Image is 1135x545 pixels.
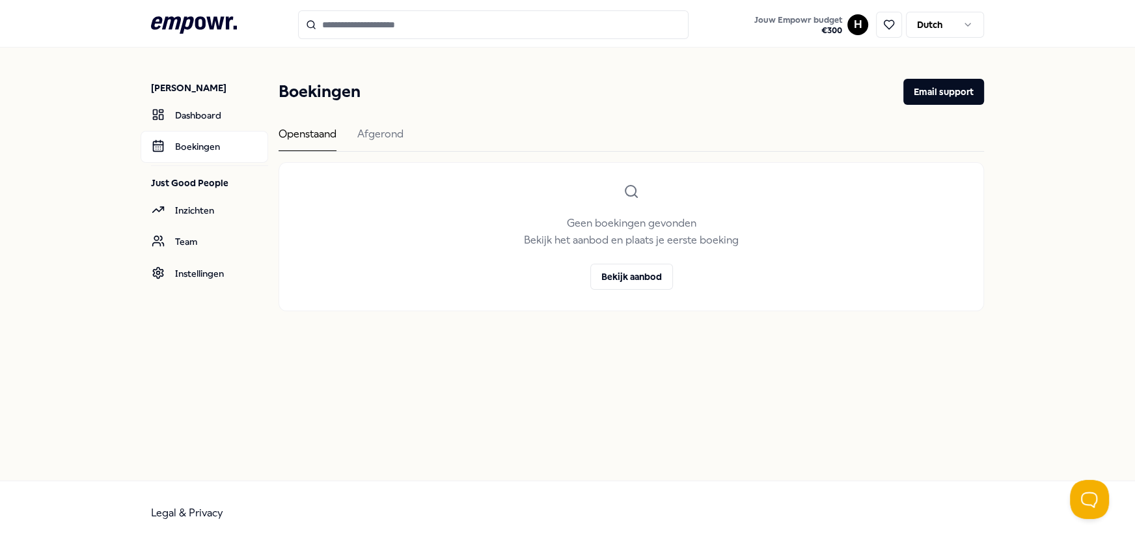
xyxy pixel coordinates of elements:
p: [PERSON_NAME] [151,81,268,94]
button: Email support [903,79,984,105]
input: Search for products, categories or subcategories [298,10,689,39]
button: H [847,14,868,35]
a: Team [141,226,268,257]
span: € 300 [754,25,842,36]
button: Jouw Empowr budget€300 [752,12,845,38]
span: Jouw Empowr budget [754,15,842,25]
p: Geen boekingen gevonden Bekijk het aanbod en plaats je eerste boeking [524,215,739,248]
a: Inzichten [141,195,268,226]
h1: Boekingen [279,79,361,105]
a: Legal & Privacy [151,507,223,519]
p: Just Good People [151,176,268,189]
a: Jouw Empowr budget€300 [749,11,847,38]
div: Openstaand [279,126,336,151]
button: Bekijk aanbod [590,264,673,290]
iframe: Help Scout Beacon - Open [1070,480,1109,519]
a: Dashboard [141,100,268,131]
a: Boekingen [141,131,268,162]
a: Instellingen [141,258,268,289]
div: Afgerond [357,126,403,151]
